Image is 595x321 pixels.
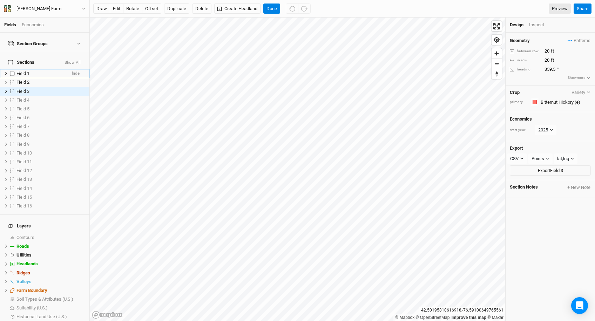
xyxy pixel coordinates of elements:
[16,288,85,293] div: Farm Boundary
[16,186,85,191] div: Field 14
[16,124,85,129] div: Field 7
[492,48,502,59] button: Zoom in
[16,244,29,249] span: Roads
[16,186,32,191] span: Field 14
[16,159,85,165] div: Field 11
[90,18,505,321] canvas: Map
[487,315,503,320] a: Maxar
[510,116,591,122] h4: Economics
[16,296,73,302] span: Soil Types & Attributes (U.S.)
[4,22,16,27] a: Fields
[286,4,298,14] button: Undo (^z)
[16,97,85,103] div: Field 4
[510,145,591,151] h4: Export
[510,155,519,162] div: CSV
[16,177,85,182] div: Field 13
[574,4,591,14] button: Share
[510,184,538,191] span: Section Notes
[16,80,85,85] div: Field 2
[16,270,85,276] div: Ridges
[16,89,85,94] div: Field 3
[567,75,591,81] button: Showmore
[395,315,414,320] a: Mapbox
[16,270,30,275] span: Ridges
[16,124,29,129] span: Field 7
[16,296,85,302] div: Soil Types & Attributes (U.S.)
[22,22,44,28] div: Economics
[16,288,47,293] span: Farm Boundary
[532,155,544,162] div: Points
[492,35,502,45] button: Find my location
[92,311,123,319] a: Mapbox logo
[16,261,38,266] span: Headlands
[16,194,85,200] div: Field 15
[554,153,577,164] button: lat,lng
[16,252,32,258] span: Utilities
[16,168,85,173] div: Field 12
[16,115,29,120] span: Field 6
[298,4,311,14] button: Redo (^Z)
[510,165,591,176] button: ExportField 3
[571,90,591,95] button: Variety
[16,305,85,311] div: Suitability (U.S.)
[529,22,554,28] div: Inspect
[16,279,85,285] div: Valleys
[549,4,571,14] a: Preview
[110,4,123,14] button: edit
[507,153,527,164] button: CSV
[72,69,80,78] span: hide
[16,261,85,267] div: Headlands
[492,59,502,69] button: Zoom out
[16,203,85,209] div: Field 16
[16,279,32,284] span: Valleys
[4,219,85,233] h4: Layers
[123,4,142,14] button: rotate
[528,153,553,164] button: Points
[16,71,66,76] div: Field 1
[16,203,32,209] span: Field 16
[510,90,520,95] h4: Crop
[16,5,61,12] div: [PERSON_NAME] Farm
[16,106,85,112] div: Field 5
[16,142,85,147] div: Field 9
[16,132,29,138] span: Field 8
[192,4,211,14] button: Delete
[16,252,85,258] div: Utilities
[16,244,85,249] div: Roads
[16,314,67,319] span: Historical Land Use (U.S.)
[16,305,48,310] span: Suitability (U.S.)
[16,89,29,94] span: Field 3
[510,128,534,133] div: start year
[416,315,450,320] a: OpenStreetMap
[16,235,34,240] span: Contours
[16,150,85,156] div: Field 10
[567,184,591,191] button: + New Note
[571,297,588,314] div: Open Intercom Messenger
[16,168,32,173] span: Field 12
[535,125,556,135] button: 2025
[510,100,527,105] div: primary
[510,67,541,72] div: heading
[16,235,85,240] div: Contours
[16,5,61,12] div: Hopple Farm
[8,41,48,47] div: Section Groups
[16,314,85,320] div: Historical Land Use (U.S.)
[4,5,86,13] button: [PERSON_NAME] Farm
[510,49,541,54] div: between row
[510,58,541,63] div: in row
[75,41,81,46] button: Show section groups
[568,37,590,44] span: Patterns
[16,71,29,76] span: Field 1
[492,69,502,79] span: Reset bearing to north
[8,60,34,65] span: Sections
[16,159,32,164] span: Field 11
[567,37,591,45] button: Patterns
[16,80,29,85] span: Field 2
[492,21,502,31] button: Enter fullscreen
[64,60,81,65] button: Show All
[557,155,569,162] div: lat,lng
